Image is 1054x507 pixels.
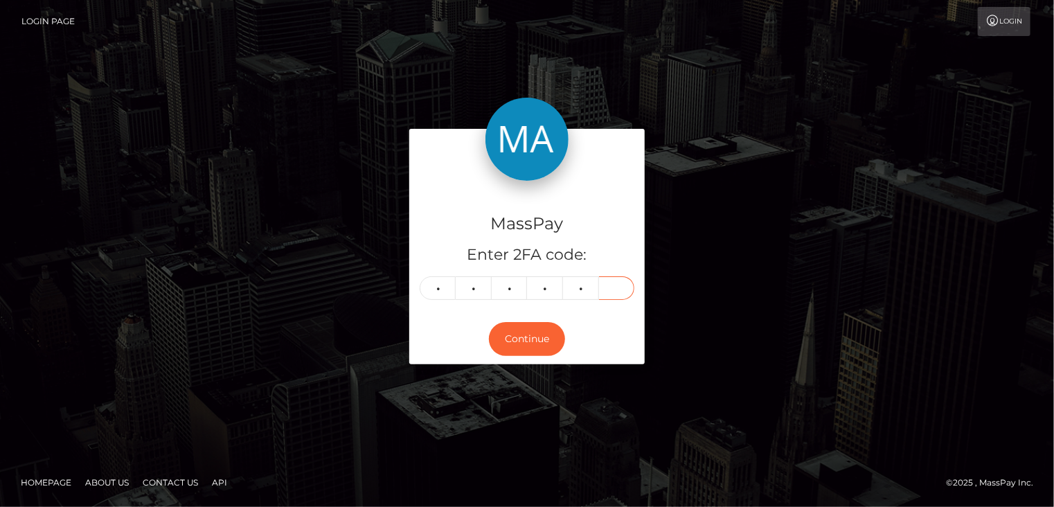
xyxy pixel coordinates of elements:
h5: Enter 2FA code: [420,244,634,266]
a: Homepage [15,472,77,493]
img: MassPay [485,98,569,181]
h4: MassPay [420,212,634,236]
a: API [206,472,233,493]
a: About Us [80,472,134,493]
button: Continue [489,322,565,356]
a: Login Page [21,7,75,36]
a: Login [978,7,1030,36]
div: © 2025 , MassPay Inc. [946,475,1044,490]
a: Contact Us [137,472,204,493]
